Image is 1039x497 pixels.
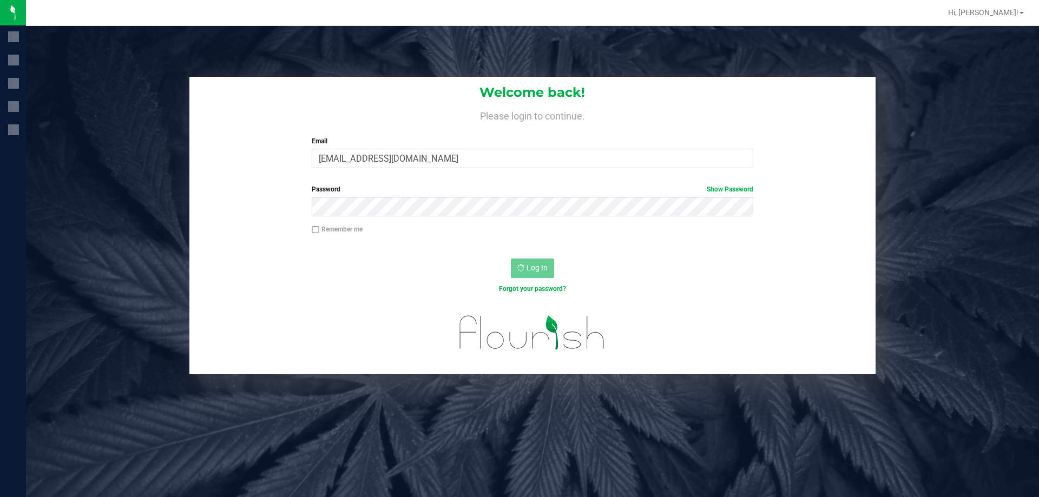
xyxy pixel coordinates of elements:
[527,263,548,272] span: Log In
[189,85,876,100] h1: Welcome back!
[189,108,876,121] h4: Please login to continue.
[312,185,340,193] span: Password
[312,136,753,146] label: Email
[948,8,1018,17] span: Hi, [PERSON_NAME]!
[312,226,319,234] input: Remember me
[446,305,618,360] img: flourish_logo.svg
[707,185,753,193] a: Show Password
[499,285,566,293] a: Forgot your password?
[511,259,554,278] button: Log In
[312,224,363,234] label: Remember me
